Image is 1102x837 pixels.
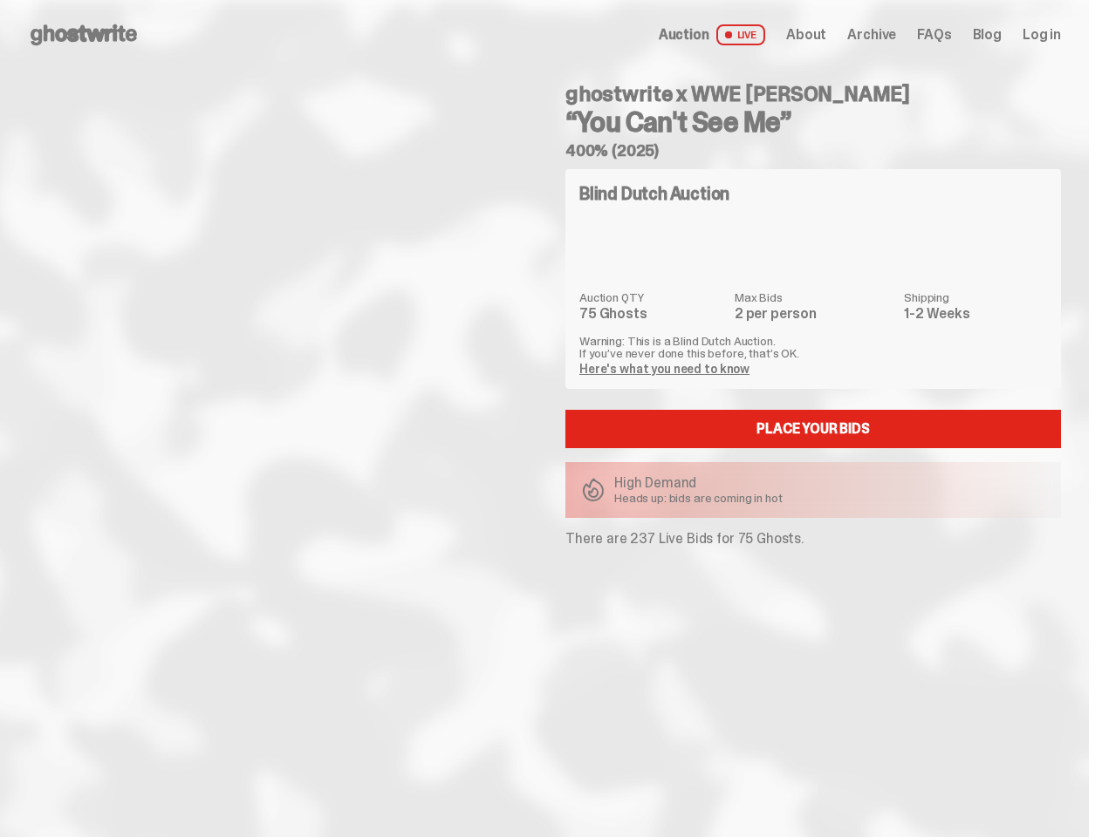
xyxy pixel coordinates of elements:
a: Place your Bids [565,410,1061,448]
span: Auction [659,28,709,42]
a: Archive [847,28,896,42]
p: Warning: This is a Blind Dutch Auction. If you’ve never done this before, that’s OK. [579,335,1047,359]
a: Blog [973,28,1002,42]
dd: 1-2 Weeks [904,307,1047,321]
dd: 2 per person [735,307,893,321]
a: FAQs [917,28,951,42]
h5: 400% (2025) [565,143,1061,159]
a: Auction LIVE [659,24,765,45]
h4: ghostwrite x WWE [PERSON_NAME] [565,84,1061,105]
a: Log in [1023,28,1061,42]
h3: “You Can't See Me” [565,108,1061,136]
a: About [786,28,826,42]
span: LIVE [716,24,766,45]
p: There are 237 Live Bids for 75 Ghosts. [565,532,1061,546]
dd: 75 Ghosts [579,307,724,321]
p: High Demand [614,476,783,490]
dt: Auction QTY [579,291,724,303]
a: Here's what you need to know [579,361,749,377]
p: Heads up: bids are coming in hot [614,492,783,504]
dt: Max Bids [735,291,893,303]
dt: Shipping [904,291,1047,303]
h4: Blind Dutch Auction [579,185,729,202]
